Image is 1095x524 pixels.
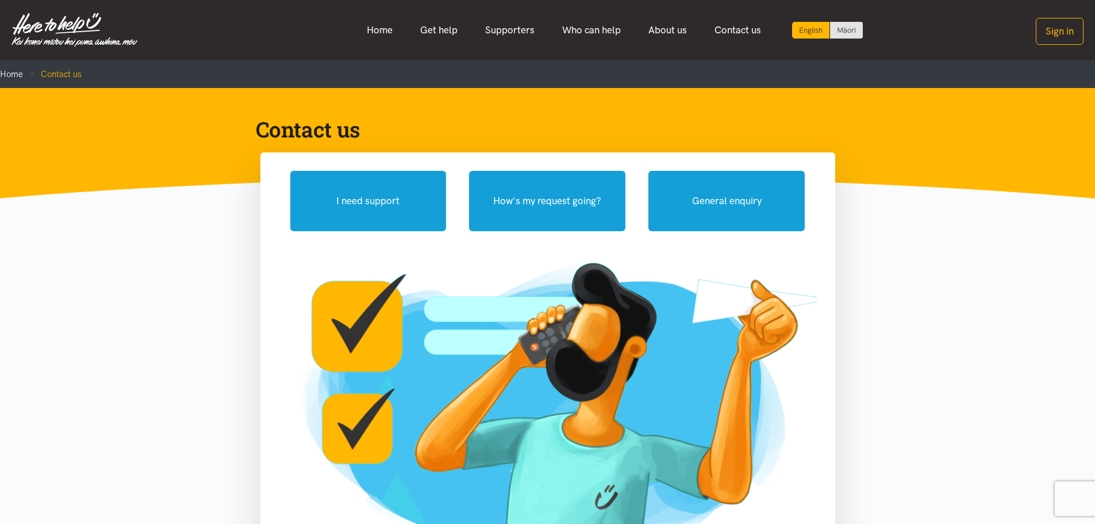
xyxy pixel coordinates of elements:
a: Contact us [701,18,775,43]
button: I need support [290,171,447,231]
a: Get help [406,18,471,43]
a: Home [353,18,406,43]
a: Supporters [471,18,548,43]
div: Current language [792,22,830,39]
div: Language toggle [792,22,863,39]
a: Switch to Te Reo Māori [830,22,863,39]
button: General enquiry [648,171,805,231]
a: Who can help [548,18,635,43]
li: Contact us [23,67,82,81]
button: How's my request going? [469,171,625,231]
a: About us [635,18,701,43]
h1: Contact us [256,116,821,143]
img: Home [11,13,137,47]
button: Sign in [1036,18,1084,45]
